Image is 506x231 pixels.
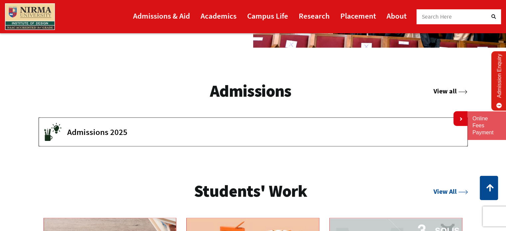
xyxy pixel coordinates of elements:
img: main_logo [5,3,55,30]
a: Campus Life [247,8,288,23]
a: View All [433,187,467,195]
h3: Admissions [210,81,291,102]
span: Search Here [422,13,452,20]
a: Research [299,8,330,23]
a: View all [433,87,467,95]
a: Academics [201,8,237,23]
a: About [387,8,407,23]
button: Admissions 2025 [39,118,467,146]
span: Admissions 2025 [67,127,457,137]
a: Admissions & Aid [133,8,190,23]
a: Online Fees Payment [472,115,501,136]
a: Placement [340,8,376,23]
h3: Students' Work [194,181,307,202]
